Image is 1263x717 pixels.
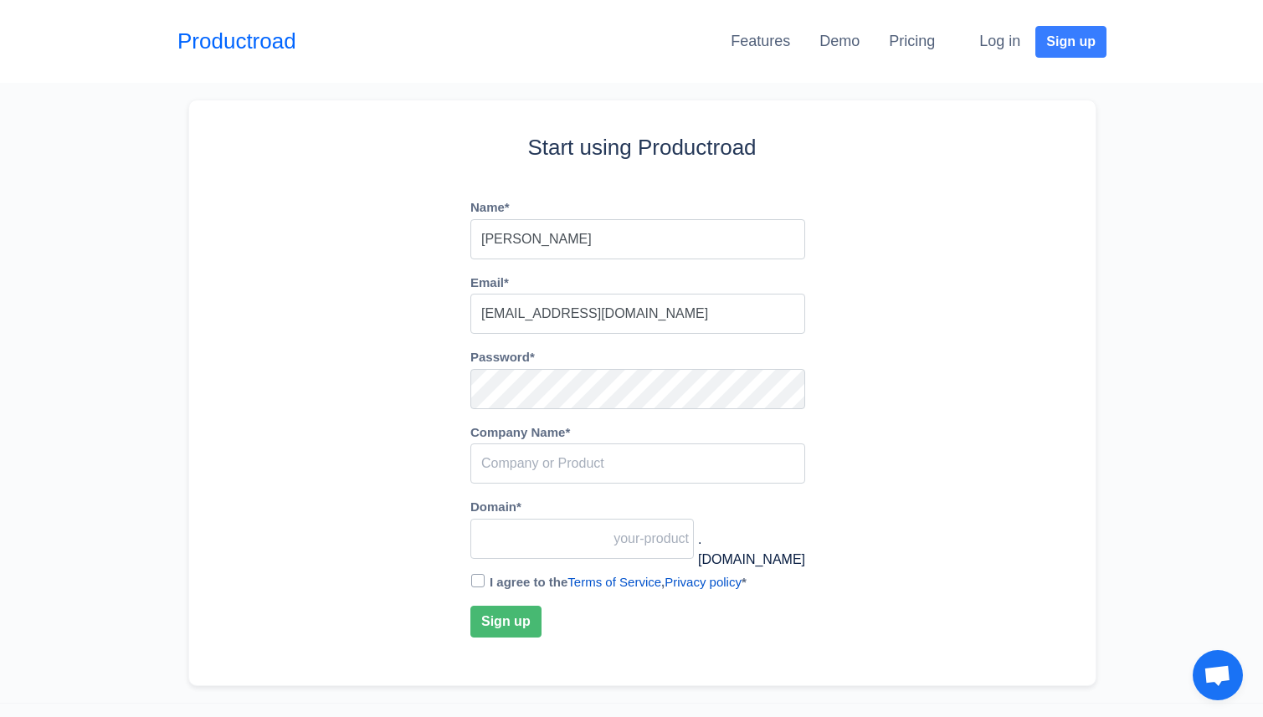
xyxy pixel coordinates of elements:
label: Email [470,274,509,293]
a: Privacy policy [665,575,742,589]
label: Name [470,198,510,218]
a: Open chat [1193,650,1243,700]
a: Productroad [177,25,296,58]
a: Features [731,33,790,49]
div: Start using Productroad [239,131,1045,164]
input: Business email [470,294,805,334]
input: Full Name [470,219,805,259]
a: Terms of Service [567,575,661,589]
input: your-product [470,519,694,559]
a: Pricing [889,33,935,49]
label: Company Name [470,423,570,443]
button: Sign up [1035,26,1106,58]
a: Demo [819,33,860,49]
input: Company or Product [470,443,805,484]
div: .[DOMAIN_NAME] [694,497,805,530]
button: Log in [968,24,1031,59]
label: I agree to the , [490,575,747,589]
button: Sign up [470,606,542,638]
label: Password [470,348,535,367]
label: Domain [470,498,521,517]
